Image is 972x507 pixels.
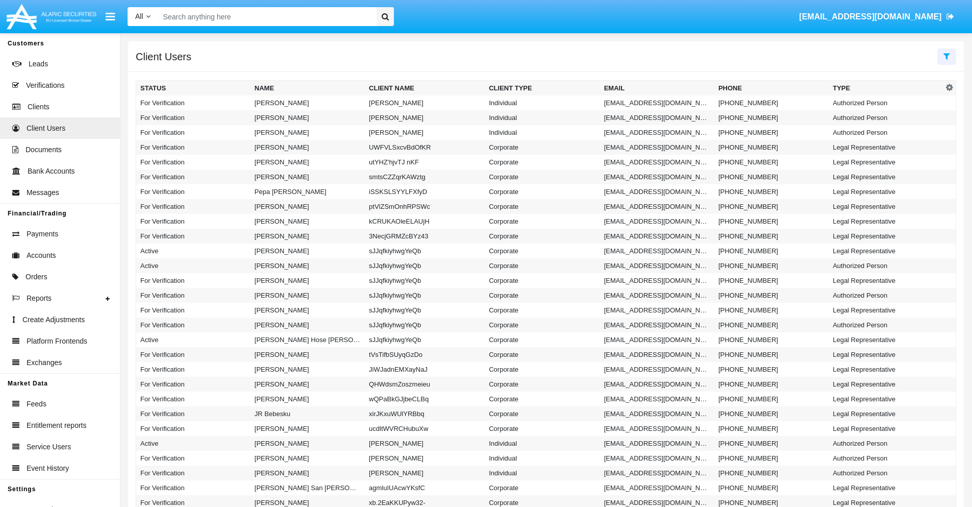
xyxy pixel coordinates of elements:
td: Legal Representative [829,244,943,258]
td: [PERSON_NAME] Hose [PERSON_NAME] [251,332,365,347]
td: [EMAIL_ADDRESS][DOMAIN_NAME] [600,480,714,495]
td: Corporate [485,184,600,199]
td: [PERSON_NAME] [251,318,365,332]
td: [PERSON_NAME] [365,466,485,480]
td: [PERSON_NAME] [251,466,365,480]
td: Corporate [485,347,600,362]
td: Legal Representative [829,184,943,199]
td: [EMAIL_ADDRESS][DOMAIN_NAME] [600,362,714,377]
td: Legal Representative [829,377,943,392]
td: [PERSON_NAME] [251,347,365,362]
td: [PERSON_NAME] [251,377,365,392]
td: [PERSON_NAME] [251,288,365,303]
td: For Verification [136,392,251,406]
span: All [135,12,143,20]
td: [PERSON_NAME] [251,170,365,184]
td: [EMAIL_ADDRESS][DOMAIN_NAME] [600,199,714,214]
td: [PERSON_NAME] [365,125,485,140]
td: For Verification [136,303,251,318]
td: Corporate [485,421,600,436]
td: For Verification [136,125,251,140]
td: [EMAIL_ADDRESS][DOMAIN_NAME] [600,421,714,436]
td: For Verification [136,318,251,332]
td: [PERSON_NAME] [365,436,485,451]
td: [EMAIL_ADDRESS][DOMAIN_NAME] [600,244,714,258]
td: xirJKxuWUlYRBbq [365,406,485,421]
td: [PERSON_NAME] [251,229,365,244]
td: [PHONE_NUMBER] [714,466,829,480]
td: [PERSON_NAME] [251,436,365,451]
td: [PERSON_NAME] [251,110,365,125]
span: Orders [26,272,47,282]
td: For Verification [136,273,251,288]
img: Logo image [5,2,98,32]
td: [PHONE_NUMBER] [714,244,829,258]
td: Corporate [485,273,600,288]
td: For Verification [136,288,251,303]
td: Legal Representative [829,170,943,184]
th: Type [829,81,943,96]
td: Corporate [485,214,600,229]
td: Corporate [485,288,600,303]
td: Corporate [485,258,600,273]
td: For Verification [136,199,251,214]
td: Legal Representative [829,332,943,347]
td: [PERSON_NAME] [251,199,365,214]
td: wQPaBkGJjbeCLBq [365,392,485,406]
td: kCRUKAOleELAUjH [365,214,485,229]
td: Corporate [485,318,600,332]
td: [PHONE_NUMBER] [714,95,829,110]
td: [PHONE_NUMBER] [714,229,829,244]
td: [PERSON_NAME] San [PERSON_NAME] [251,480,365,495]
span: Create Adjustments [22,315,85,325]
td: Individual [485,95,600,110]
td: [PERSON_NAME] [251,303,365,318]
td: [EMAIL_ADDRESS][DOMAIN_NAME] [600,125,714,140]
td: [EMAIL_ADDRESS][DOMAIN_NAME] [600,258,714,273]
td: [EMAIL_ADDRESS][DOMAIN_NAME] [600,229,714,244]
td: [PHONE_NUMBER] [714,362,829,377]
td: Authorized Person [829,110,943,125]
td: Corporate [485,155,600,170]
td: [PHONE_NUMBER] [714,318,829,332]
td: [PHONE_NUMBER] [714,406,829,421]
td: [EMAIL_ADDRESS][DOMAIN_NAME] [600,184,714,199]
td: [PERSON_NAME] [251,451,365,466]
span: Payments [27,229,58,239]
td: [PHONE_NUMBER] [714,303,829,318]
td: [PHONE_NUMBER] [714,377,829,392]
td: Corporate [485,392,600,406]
td: [PERSON_NAME] [251,421,365,436]
td: Legal Representative [829,362,943,377]
td: sJJqfkiyhwgYeQb [365,318,485,332]
td: Authorized Person [829,288,943,303]
span: Reports [27,293,52,304]
td: [EMAIL_ADDRESS][DOMAIN_NAME] [600,392,714,406]
td: Legal Representative [829,199,943,214]
td: Active [136,436,251,451]
td: [PHONE_NUMBER] [714,451,829,466]
td: [PERSON_NAME] [251,362,365,377]
td: Authorized Person [829,436,943,451]
span: Event History [27,463,69,474]
span: Client Users [27,123,65,134]
td: For Verification [136,229,251,244]
td: [EMAIL_ADDRESS][DOMAIN_NAME] [600,318,714,332]
td: Corporate [485,170,600,184]
td: smtsCZZqrKAWztg [365,170,485,184]
td: [PERSON_NAME] [251,273,365,288]
td: [EMAIL_ADDRESS][DOMAIN_NAME] [600,155,714,170]
td: [PERSON_NAME] [251,258,365,273]
td: For Verification [136,170,251,184]
td: UWFVLSxcvBdOfKR [365,140,485,155]
td: sJJqfkiyhwgYeQb [365,332,485,347]
td: Legal Representative [829,273,943,288]
span: Messages [27,187,59,198]
td: [PHONE_NUMBER] [714,155,829,170]
td: [EMAIL_ADDRESS][DOMAIN_NAME] [600,140,714,155]
td: For Verification [136,140,251,155]
td: Legal Representative [829,406,943,421]
td: [EMAIL_ADDRESS][DOMAIN_NAME] [600,347,714,362]
td: Legal Representative [829,421,943,436]
td: [PHONE_NUMBER] [714,170,829,184]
